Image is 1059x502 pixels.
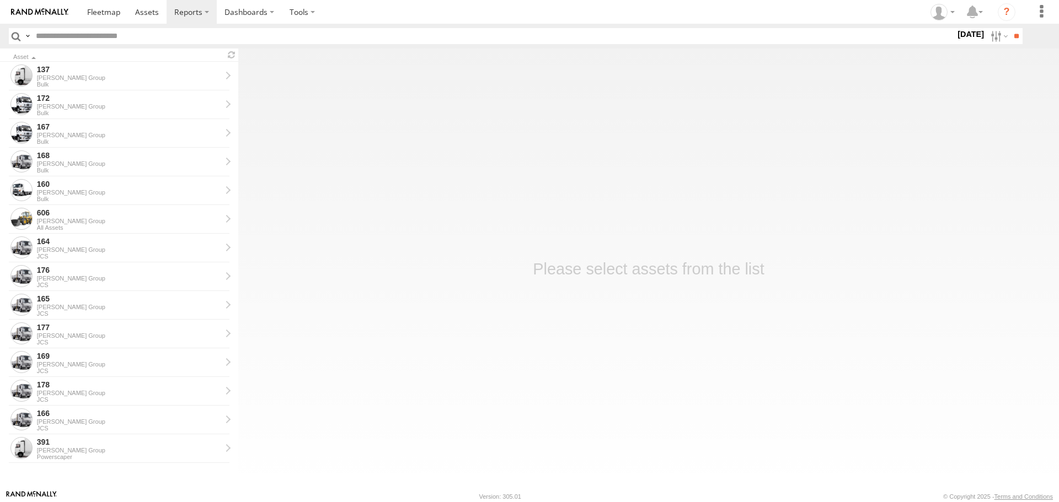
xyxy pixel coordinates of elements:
div: 172 - View Asset History [37,93,221,103]
div: Bulk [37,110,221,116]
label: [DATE] [955,28,986,40]
div: [PERSON_NAME] Group [37,390,221,396]
div: JCS [37,339,221,346]
div: © Copyright 2025 - [943,493,1053,500]
div: [PERSON_NAME] Group [37,218,221,224]
div: 166 - View Asset History [37,408,221,418]
div: Amin Vahidinezhad [927,4,959,20]
div: [PERSON_NAME] Group [37,275,221,282]
i: ? [998,3,1015,21]
label: Search Query [23,28,32,44]
a: Visit our Website [6,491,57,502]
div: [PERSON_NAME] Group [37,160,221,167]
div: 137 - View Asset History [37,64,221,74]
div: 164 - View Asset History [37,236,221,246]
div: Click to Sort [13,55,221,60]
img: rand-logo.svg [11,8,68,16]
div: JCS [37,253,221,260]
div: 169 - View Asset History [37,351,221,361]
div: Version: 305.01 [479,493,521,500]
div: Bulk [37,167,221,174]
div: Bulk [37,196,221,202]
a: Terms and Conditions [994,493,1053,500]
div: 177 - View Asset History [37,322,221,332]
div: [PERSON_NAME] Group [37,447,221,454]
div: [PERSON_NAME] Group [37,246,221,253]
div: 391 - View Asset History [37,437,221,447]
div: [PERSON_NAME] Group [37,189,221,196]
div: [PERSON_NAME] Group [37,361,221,368]
div: JCS [37,425,221,431]
div: [PERSON_NAME] Group [37,132,221,138]
div: Bulk [37,138,221,145]
div: Powerscaper [37,454,221,460]
div: 160 - View Asset History [37,179,221,189]
div: Bulk [37,81,221,88]
div: 606 - View Asset History [37,208,221,218]
div: [PERSON_NAME] Group [37,103,221,110]
div: 178 - View Asset History [37,380,221,390]
label: Search Filter Options [986,28,1010,44]
div: [PERSON_NAME] Group [37,74,221,81]
div: JCS [37,368,221,374]
div: [PERSON_NAME] Group [37,418,221,425]
span: Refresh [225,50,238,60]
div: All Assets [37,224,221,231]
div: 165 - View Asset History [37,294,221,304]
div: 176 - View Asset History [37,265,221,275]
div: JCS [37,282,221,288]
div: [PERSON_NAME] Group [37,332,221,339]
div: [PERSON_NAME] Group [37,304,221,310]
div: 168 - View Asset History [37,150,221,160]
div: JCS [37,396,221,403]
div: JCS [37,310,221,317]
div: 167 - View Asset History [37,122,221,132]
